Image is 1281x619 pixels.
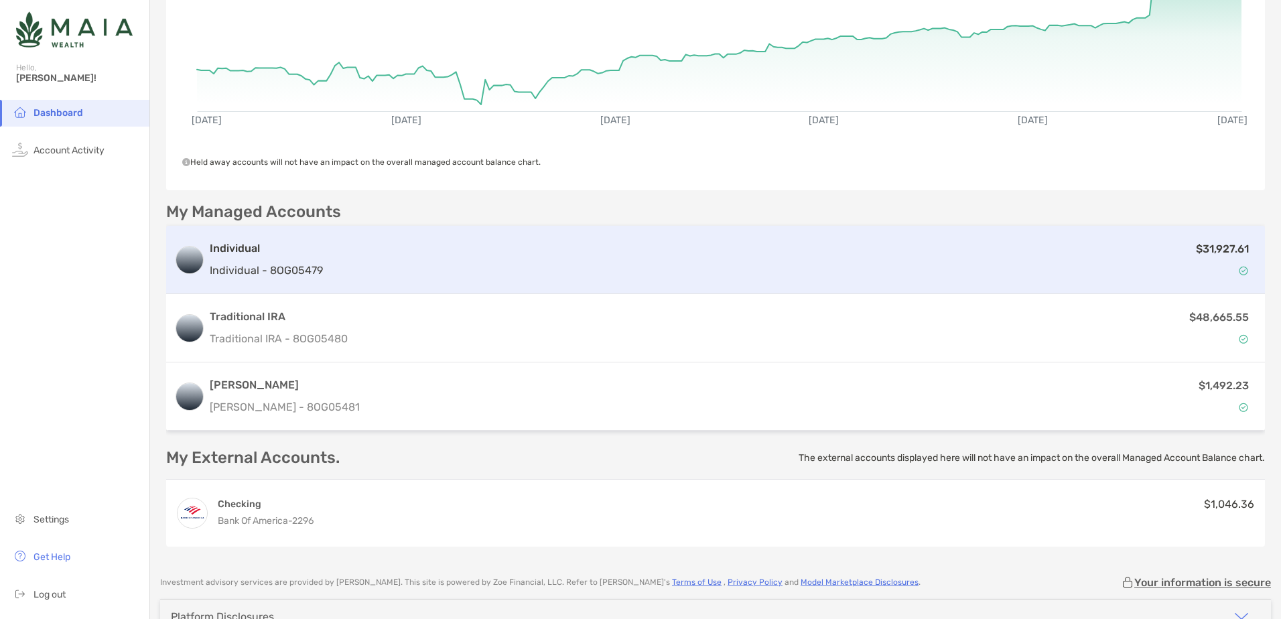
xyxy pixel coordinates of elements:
[33,145,105,156] span: Account Activity
[391,115,421,126] text: [DATE]
[1204,498,1254,510] span: $1,046.36
[16,5,133,54] img: Zoe Logo
[12,548,28,564] img: get-help icon
[12,586,28,602] img: logout icon
[182,157,541,167] span: Held away accounts will not have an impact on the overall managed account balance chart.
[218,498,314,510] h4: Checking
[178,498,207,528] img: Adv Plus Banking
[1189,309,1249,326] p: $48,665.55
[600,115,630,126] text: [DATE]
[176,247,203,273] img: logo account
[33,551,70,563] span: Get Help
[799,452,1265,464] p: The external accounts displayed here will not have an impact on the overall Managed Account Balan...
[292,515,314,527] span: 2296
[1018,115,1048,126] text: [DATE]
[728,577,783,587] a: Privacy Policy
[12,104,28,120] img: household icon
[160,577,921,588] p: Investment advisory services are provided by [PERSON_NAME] . This site is powered by Zoe Financia...
[1134,576,1271,589] p: Your information is secure
[210,262,323,279] p: Individual - 8OG05479
[16,72,141,84] span: [PERSON_NAME]!
[672,577,722,587] a: Terms of Use
[192,115,222,126] text: [DATE]
[176,383,203,410] img: logo account
[12,141,28,157] img: activity icon
[210,330,348,347] p: Traditional IRA - 8OG05480
[1199,377,1249,394] p: $1,492.23
[210,309,348,325] h3: Traditional IRA
[1196,240,1249,257] p: $31,927.61
[210,399,360,415] p: [PERSON_NAME] - 8OG05481
[1239,334,1248,344] img: Account Status icon
[33,589,66,600] span: Log out
[1239,403,1248,412] img: Account Status icon
[176,315,203,342] img: logo account
[1217,115,1248,126] text: [DATE]
[33,107,83,119] span: Dashboard
[12,510,28,527] img: settings icon
[210,240,323,257] h3: Individual
[210,377,360,393] h3: [PERSON_NAME]
[809,115,839,126] text: [DATE]
[33,514,69,525] span: Settings
[218,515,292,527] span: Bank of America -
[801,577,919,587] a: Model Marketplace Disclosures
[166,204,341,220] p: My Managed Accounts
[1239,266,1248,275] img: Account Status icon
[785,452,795,463] img: info
[166,450,340,466] p: My External Accounts.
